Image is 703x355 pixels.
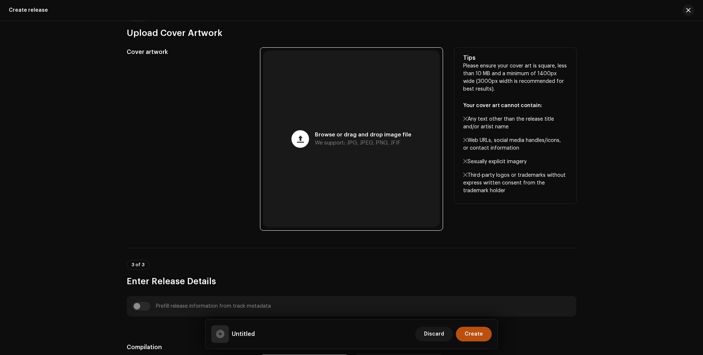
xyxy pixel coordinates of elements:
span: 3 of 3 [131,263,145,267]
h5: Compilation [127,343,249,352]
p: Please ensure your cover art is square, less than 10 MB and a minimum of 1400px wide (3000px widt... [463,62,568,195]
span: Create [465,327,483,341]
button: Create [456,327,492,341]
button: Discard [415,327,453,341]
h3: Enter Release Details [127,275,576,287]
span: We support: JPG, JPEG, PNG, JFIF [315,140,401,146]
p: Your cover art cannot contain: [463,102,568,110]
p: Third-party logos or trademarks without express written consent from the trademark holder [463,172,568,195]
span: Browse or drag and drop image file [315,132,411,138]
h5: Tips [463,54,568,62]
p: Web URLs, social media handles/icons, or contact information [463,137,568,152]
p: Any text other than the release title and/or artist name [463,116,568,131]
p: Sexually explicit imagery [463,158,568,166]
h5: Untitled [232,330,255,338]
span: Discard [424,327,444,341]
h3: Upload Cover Artwork [127,27,576,39]
h5: Cover artwork [127,48,249,56]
